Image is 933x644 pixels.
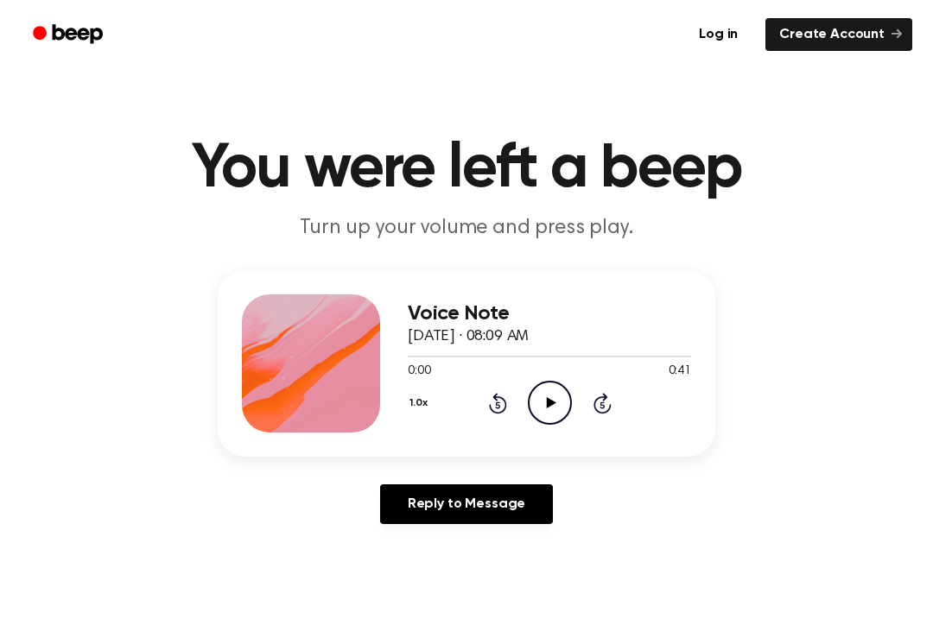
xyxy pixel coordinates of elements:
[408,302,691,325] h3: Voice Note
[21,18,118,52] a: Beep
[669,363,691,381] span: 0:41
[380,484,553,524] a: Reply to Message
[765,18,912,51] a: Create Account
[408,363,430,381] span: 0:00
[408,388,434,418] button: 1.0x
[24,138,909,200] h1: You were left a beep
[408,329,529,344] span: [DATE] · 08:09 AM
[135,214,798,243] p: Turn up your volume and press play.
[682,15,755,54] a: Log in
